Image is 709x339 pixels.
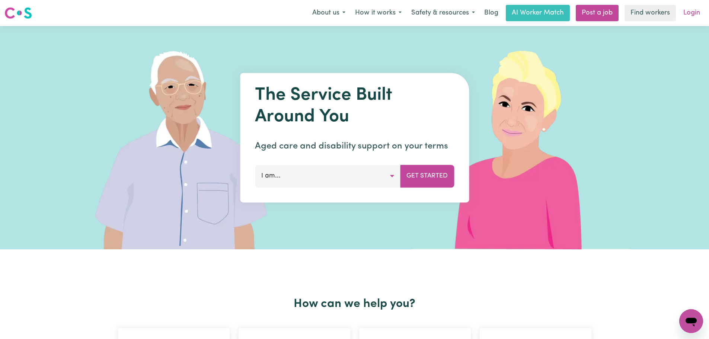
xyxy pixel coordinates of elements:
button: About us [307,5,350,21]
button: Get Started [400,165,454,187]
p: Aged care and disability support on your terms [255,140,454,153]
a: AI Worker Match [506,5,570,21]
a: Find workers [625,5,676,21]
h2: How can we help you? [114,297,596,311]
button: How it works [350,5,406,21]
iframe: Button to launch messaging window [679,309,703,333]
h1: The Service Built Around You [255,85,454,128]
a: Careseekers logo [4,4,32,22]
button: Safety & resources [406,5,480,21]
a: Login [679,5,705,21]
button: I am... [255,165,400,187]
a: Blog [480,5,503,21]
a: Post a job [576,5,619,21]
img: Careseekers logo [4,6,32,20]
